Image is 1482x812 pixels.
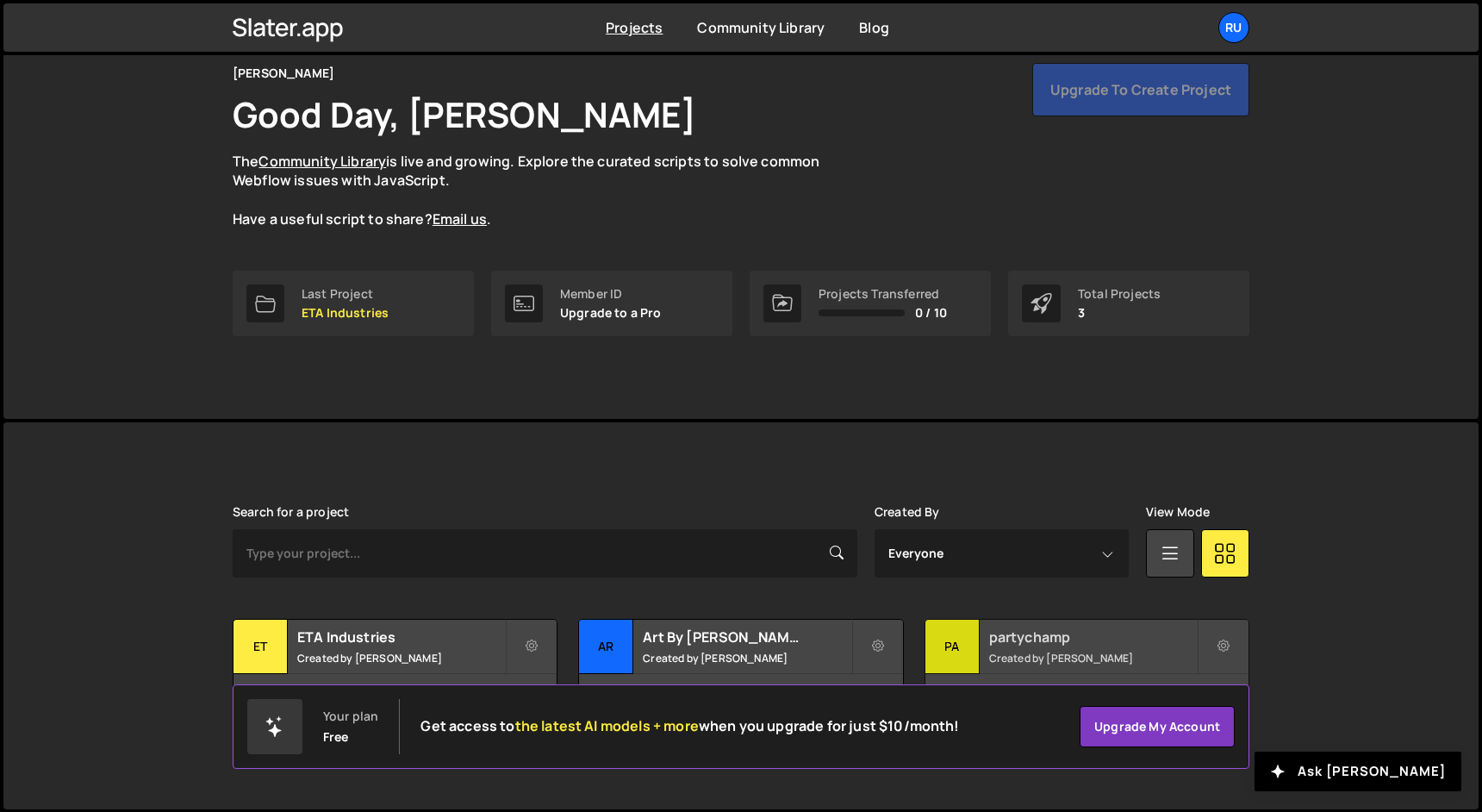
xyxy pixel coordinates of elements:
[925,620,980,674] div: pa
[323,709,378,723] div: Your plan
[323,730,349,744] div: Free
[1218,12,1249,43] a: Ru
[579,674,902,726] div: 9 pages, last updated by [PERSON_NAME] over [DATE]
[433,209,487,228] a: Email us
[643,628,850,646] h2: Art By [PERSON_NAME]
[989,651,1197,665] small: Created by [PERSON_NAME]
[925,619,1249,727] a: pa partychamp Created by [PERSON_NAME] 1 page, last updated by [PERSON_NAME] [DATE]
[302,287,389,301] div: Last Project
[560,306,662,320] p: Upgrade to a Pro
[233,505,349,519] label: Search for a project
[302,306,389,320] p: ETA Industries
[1080,706,1235,747] a: Upgrade my account
[1078,287,1161,301] div: Total Projects
[233,152,853,229] p: The is live and growing. Explore the curated scripts to solve common Webflow issues with JavaScri...
[989,628,1197,646] h2: partychamp
[420,718,959,734] h2: Get access to when you upgrade for just $10/month!
[1255,752,1461,791] button: Ask [PERSON_NAME]
[643,651,850,665] small: Created by [PERSON_NAME]
[233,91,696,138] h1: Good Day, [PERSON_NAME]
[515,716,699,735] span: the latest AI models + more
[819,287,947,301] div: Projects Transferred
[258,152,386,171] a: Community Library
[915,306,947,320] span: 0 / 10
[233,619,557,727] a: ET ETA Industries Created by [PERSON_NAME] 1 page, last updated by [PERSON_NAME] [DATE]
[875,505,940,519] label: Created By
[579,620,633,674] div: Ar
[233,271,474,336] a: Last Project ETA Industries
[859,18,889,37] a: Blog
[297,628,505,646] h2: ETA Industries
[606,18,663,37] a: Projects
[925,674,1248,726] div: 1 page, last updated by [PERSON_NAME] [DATE]
[560,287,662,301] div: Member ID
[297,651,505,665] small: Created by [PERSON_NAME]
[233,529,857,578] input: Type your project...
[1146,505,1210,519] label: View Mode
[578,619,903,727] a: Ar Art By [PERSON_NAME] Created by [PERSON_NAME] 9 pages, last updated by [PERSON_NAME] over [DATE]
[234,674,557,726] div: 1 page, last updated by [PERSON_NAME] [DATE]
[234,620,288,674] div: ET
[1078,306,1161,320] p: 3
[233,63,334,84] div: [PERSON_NAME]
[697,18,825,37] a: Community Library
